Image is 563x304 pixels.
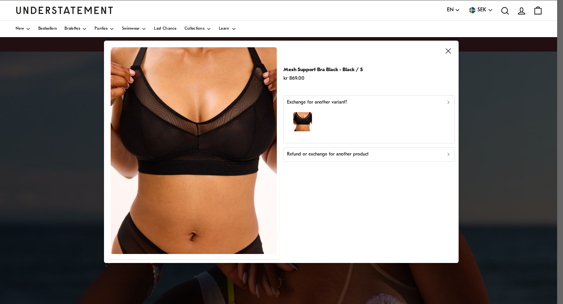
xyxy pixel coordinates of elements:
a: Collections [185,21,211,37]
span: Bralettes [65,27,80,31]
img: model-name=Sion|model-size=M [293,113,312,132]
p: kr 869.00 [283,74,363,82]
span: Panties [95,27,108,31]
span: Swimwear [122,27,140,31]
p: Refund or exchange for another product [287,151,369,159]
button: Refund or exchange for another product [283,148,455,162]
a: Learn [219,21,236,37]
span: Learn [219,27,230,31]
p: Mesh Support Bra Black - Black / S [283,66,363,74]
a: New [16,21,30,37]
span: Collections [185,27,204,31]
a: Bestsellers [38,21,57,37]
span: SEK [477,6,486,14]
p: Exchange for another variant? [287,99,347,106]
button: SEK [468,6,493,14]
a: Bralettes [65,21,87,37]
span: Bestsellers [38,27,57,31]
a: Panties [95,21,114,37]
span: Last Chance [154,27,176,31]
a: Understatement Homepage [16,7,113,14]
button: Exchange for another variant?model-name=Sion|model-size=M [283,95,455,143]
a: Last Chance [154,21,176,37]
button: EN [447,6,460,14]
span: New [16,27,24,31]
img: 65_85b66ff4-d4c4-44bb-ac0c-cf510e3ba17c.jpg [111,47,277,254]
span: EN [447,6,454,14]
a: Swimwear [122,21,146,37]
